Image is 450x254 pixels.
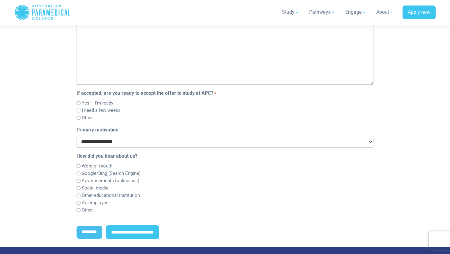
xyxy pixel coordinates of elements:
label: Social media [82,185,108,192]
label: Advertisements (online ads) [82,177,139,184]
legend: If accepted, are you ready to accept the offer to study at APC? [77,90,373,97]
legend: How did you hear about us? [77,153,373,160]
a: Engage [342,4,370,21]
label: Word of mouth [82,163,112,170]
a: Apply now [403,6,436,20]
label: Primary motivation [77,126,118,134]
label: Yes – I’m ready [82,100,113,107]
label: Other [82,114,93,121]
a: Pathways [306,4,339,21]
label: Other [82,207,93,214]
a: Study [278,4,303,21]
label: I need a few weeks [82,107,121,114]
label: Other educational institution [82,192,140,199]
label: Google/Bing (Search Engine) [82,170,141,177]
label: An employer [82,199,107,206]
a: Australian Paramedical College [14,2,71,22]
a: About [373,4,398,21]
